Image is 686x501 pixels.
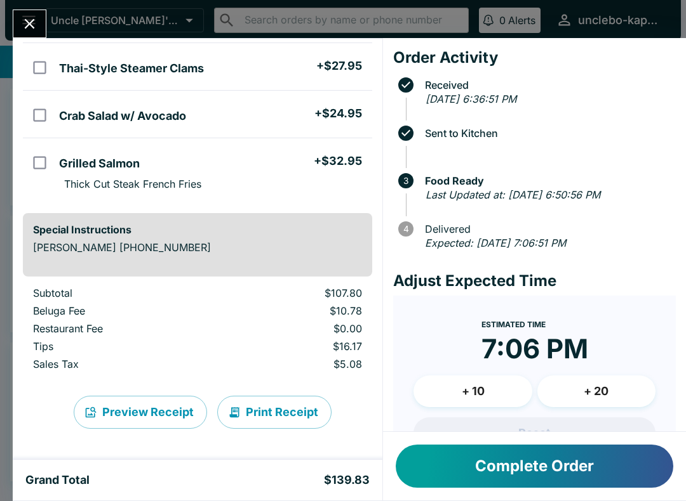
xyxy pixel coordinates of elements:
[419,127,676,139] span: Sent to Kitchen
[393,48,676,67] h4: Order Activity
[481,320,546,329] span: Estimated Time
[225,287,362,299] p: $107.80
[403,224,409,234] text: 4
[59,108,186,124] h5: Crab Salad w/ Avocado
[23,287,372,375] table: orders table
[426,93,516,105] em: [DATE] 6:36:51 PM
[225,322,362,335] p: $0.00
[217,396,332,429] button: Print Receipt
[316,58,362,74] h5: + $27.95
[425,237,566,249] em: Expected: [DATE] 7:06:51 PM
[33,241,362,254] p: [PERSON_NAME] [PHONE_NUMBER]
[59,61,204,76] h5: Thai-Style Steamer Clams
[403,176,408,186] text: 3
[59,156,140,171] h5: Grilled Salmon
[324,472,370,488] h5: $139.83
[314,106,362,121] h5: + $24.95
[393,271,676,290] h4: Adjust Expected Time
[33,322,205,335] p: Restaurant Fee
[74,396,207,429] button: Preview Receipt
[419,175,676,186] span: Food Ready
[33,304,205,317] p: Beluga Fee
[225,304,362,317] p: $10.78
[314,153,362,169] h5: + $32.95
[33,358,205,370] p: Sales Tax
[225,358,362,370] p: $5.08
[419,223,676,235] span: Delivered
[225,340,362,353] p: $16.17
[481,332,588,365] time: 7:06 PM
[25,472,90,488] h5: Grand Total
[13,10,46,37] button: Close
[33,340,205,353] p: Tips
[414,375,532,407] button: + 10
[64,178,201,190] p: Thick Cut Steak French Fries
[33,223,362,236] h6: Special Instructions
[537,375,656,407] button: + 20
[396,445,673,488] button: Complete Order
[33,287,205,299] p: Subtotal
[419,79,676,91] span: Received
[426,188,600,201] em: Last Updated at: [DATE] 6:50:56 PM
